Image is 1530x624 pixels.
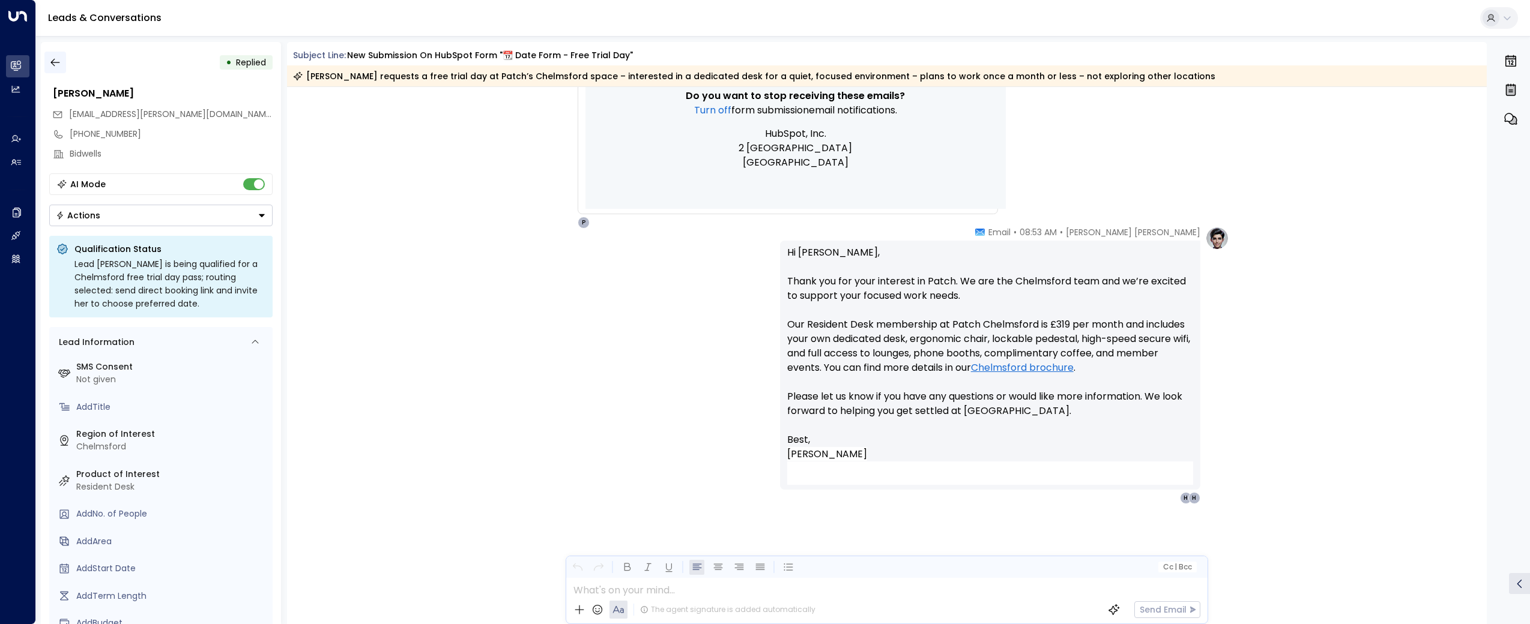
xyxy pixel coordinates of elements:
div: [PHONE_NUMBER] [70,128,273,140]
div: Lead Information [55,336,135,349]
p: Qualification Status [74,243,265,255]
div: H [1180,492,1192,504]
span: Do you want to stop receiving these emails? [686,89,905,103]
span: Subject Line: [293,49,346,61]
img: profile-logo.png [1205,226,1229,250]
button: Actions [49,205,273,226]
div: P [578,217,590,229]
div: AddArea [76,535,268,548]
div: [PERSON_NAME] requests a free trial day at Patch’s Chelmsford space – interested in a dedicated d... [293,70,1215,82]
label: SMS Consent [76,361,268,373]
label: Region of Interest [76,428,268,440]
div: AddTerm Length [76,590,268,602]
span: lauren.townsend@bidwells.co.uk [69,108,273,121]
div: Resident Desk [76,481,268,493]
span: Form submission [731,103,809,118]
span: 08:53 AM [1020,226,1057,238]
span: [PERSON_NAME] [787,447,867,461]
div: New submission on HubSpot Form "📆 Date Form - Free Trial Day" [347,49,633,62]
span: | [1175,563,1177,571]
div: Chelmsford [76,440,268,453]
div: AddNo. of People [76,508,268,520]
span: • [1060,226,1063,238]
div: Actions [56,210,100,221]
button: Cc|Bcc [1158,562,1196,573]
div: Not given [76,373,268,386]
a: Chelmsford brochure [971,361,1074,375]
a: Leads & Conversations [48,11,162,25]
div: The agent signature is added automatically [640,604,815,615]
span: [EMAIL_ADDRESS][PERSON_NAME][DOMAIN_NAME] [69,108,274,120]
p: email notifications. [646,103,946,118]
p: Hi [PERSON_NAME], Thank you for your interest in Patch. We are the Chelmsford team and we’re exci... [787,245,1193,433]
p: HubSpot, Inc. 2 [GEOGRAPHIC_DATA] [GEOGRAPHIC_DATA] [646,127,946,170]
div: AddStart Date [76,562,268,575]
button: Redo [591,560,606,575]
div: AI Mode [70,178,106,190]
div: H [1188,492,1200,504]
a: Turn off [694,103,731,118]
span: Email [988,226,1011,238]
div: • [226,52,232,73]
label: Product of Interest [76,468,268,481]
span: Best, [787,433,810,447]
span: Replied [236,56,266,68]
span: • [1014,226,1017,238]
div: [PERSON_NAME] [53,86,273,101]
div: Button group with a nested menu [49,205,273,226]
div: Bidwells [70,148,273,160]
button: Undo [570,560,585,575]
span: Cc Bcc [1163,563,1191,571]
div: AddTitle [76,401,268,413]
span: [PERSON_NAME] [PERSON_NAME] [1066,226,1200,238]
div: Lead [PERSON_NAME] is being qualified for a Chelmsford free trial day pass; routing selected: sen... [74,257,265,310]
